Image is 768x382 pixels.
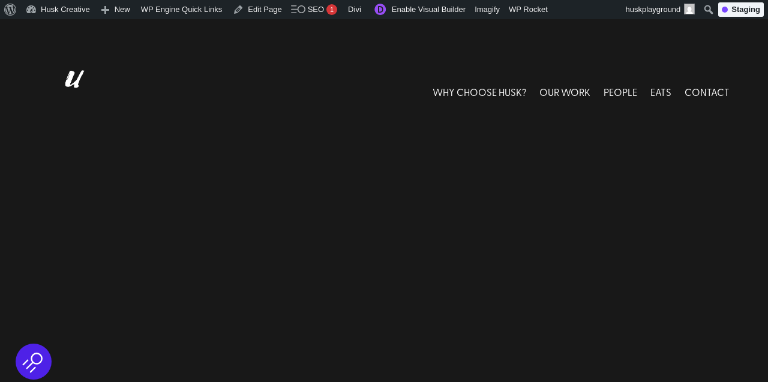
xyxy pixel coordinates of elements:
[626,5,681,14] span: huskplayground
[326,4,337,15] div: 1
[685,65,730,119] a: CONTACT
[718,2,764,17] div: Staging
[604,65,637,119] a: PEOPLE
[539,65,590,119] a: OUR WORK
[38,65,104,119] img: Husk logo
[433,65,526,119] a: WHY CHOOSE HUSK?
[650,65,671,119] a: EATS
